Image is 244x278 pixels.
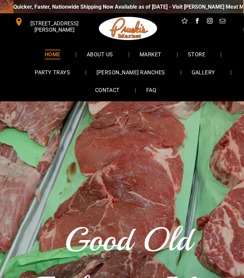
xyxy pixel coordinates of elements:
a: [PERSON_NAME] RANCHES [86,63,175,81]
a: facebook [193,17,202,27]
a: STORE [178,46,215,63]
a: [STREET_ADDRESS][PERSON_NAME] [10,17,85,27]
a: MARKET [130,46,172,63]
a: HOME [35,46,70,63]
a: instagram [206,17,214,27]
a: PARTY TRAYS [25,63,80,81]
a: ABOUT US [77,46,123,63]
a: FAQ [136,81,166,99]
a: email [218,17,227,27]
span: [STREET_ADDRESS][PERSON_NAME] [24,17,84,36]
img: Pruski-s+Market+HQ+Logo2-259w.png [98,13,158,44]
a: GALLERY [182,63,225,81]
a: Social network [180,17,189,27]
a: CONTACT [85,81,130,99]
